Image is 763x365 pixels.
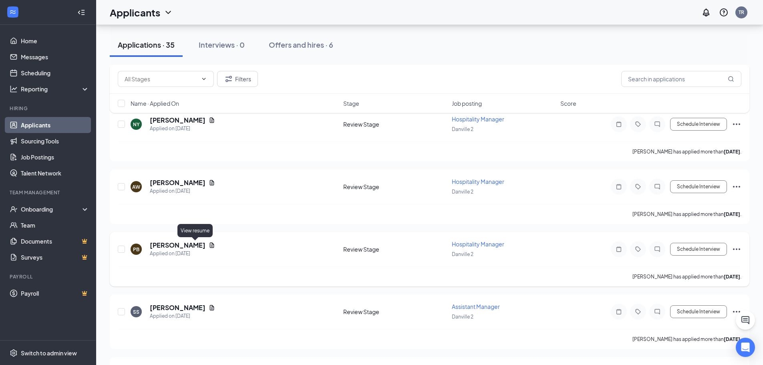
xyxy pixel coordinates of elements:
a: PayrollCrown [21,285,89,301]
svg: UserCheck [10,205,18,213]
input: Search in applications [621,71,741,87]
svg: Ellipses [732,244,741,254]
input: All Stages [125,75,197,83]
span: Hospitality Manager [452,240,504,248]
h1: Applicants [110,6,160,19]
div: Applied on [DATE] [150,187,215,195]
svg: Analysis [10,85,18,93]
svg: Tag [633,121,643,127]
div: Reporting [21,85,90,93]
svg: Note [614,309,624,315]
a: DocumentsCrown [21,233,89,249]
button: Schedule Interview [670,305,727,318]
b: [DATE] [724,274,740,280]
svg: Note [614,184,624,190]
button: ChatActive [736,311,755,330]
svg: Document [209,179,215,186]
span: Stage [343,99,359,107]
div: Offers and hires · 6 [269,40,333,50]
svg: ChatInactive [652,246,662,252]
div: Review Stage [343,308,447,316]
span: Danville 2 [452,189,473,195]
svg: ChatInactive [652,184,662,190]
a: Sourcing Tools [21,133,89,149]
button: Filter Filters [217,71,258,87]
p: [PERSON_NAME] has applied more than . [632,148,741,155]
span: Danville 2 [452,126,473,132]
svg: ChatInactive [652,309,662,315]
a: Messages [21,49,89,65]
svg: Tag [633,184,643,190]
h5: [PERSON_NAME] [150,178,205,187]
div: AW [132,184,140,190]
div: SS [133,309,139,315]
div: Review Stage [343,183,447,191]
svg: Collapse [77,8,85,16]
a: Job Postings [21,149,89,165]
span: Assistant Manager [452,303,500,310]
span: Hospitality Manager [452,178,504,185]
svg: Ellipses [732,119,741,129]
svg: MagnifyingGlass [728,76,734,82]
b: [DATE] [724,149,740,155]
div: NY [133,121,140,128]
svg: ChatInactive [652,121,662,127]
div: View resume [177,224,213,237]
svg: Ellipses [732,307,741,317]
svg: Document [209,305,215,311]
a: Team [21,217,89,233]
svg: Tag [633,246,643,252]
div: Applied on [DATE] [150,250,215,258]
p: [PERSON_NAME] has applied more than . [632,211,741,218]
p: [PERSON_NAME] has applied more than . [632,336,741,343]
button: Schedule Interview [670,180,727,193]
div: TR [739,9,744,16]
div: Switch to admin view [21,349,77,357]
button: Schedule Interview [670,243,727,256]
svg: Document [209,242,215,248]
a: Talent Network [21,165,89,181]
div: Applied on [DATE] [150,312,215,320]
div: Interviews · 0 [199,40,245,50]
b: [DATE] [724,336,740,342]
svg: WorkstreamLogo [9,8,17,16]
div: Onboarding [21,205,83,213]
button: Schedule Interview [670,118,727,131]
div: Review Stage [343,120,447,128]
div: Hiring [10,105,88,112]
svg: Tag [633,309,643,315]
div: Review Stage [343,245,447,253]
svg: Note [614,246,624,252]
a: Scheduling [21,65,89,81]
div: Applied on [DATE] [150,125,215,133]
svg: Ellipses [732,182,741,192]
p: [PERSON_NAME] has applied more than . [632,273,741,280]
div: Open Intercom Messenger [736,338,755,357]
div: Applications · 35 [118,40,175,50]
span: Danville 2 [452,251,473,257]
div: PB [133,246,139,253]
svg: ChevronDown [201,76,207,82]
a: Applicants [21,117,89,133]
div: Team Management [10,189,88,196]
span: Danville 2 [452,314,473,320]
svg: ChevronDown [163,8,173,17]
svg: Note [614,121,624,127]
div: Payroll [10,273,88,280]
a: Home [21,33,89,49]
svg: ChatActive [741,315,750,325]
svg: Notifications [701,8,711,17]
h5: [PERSON_NAME] [150,303,205,312]
svg: Filter [224,74,234,84]
span: Score [560,99,576,107]
b: [DATE] [724,211,740,217]
h5: [PERSON_NAME] [150,241,205,250]
a: SurveysCrown [21,249,89,265]
span: Name · Applied On [131,99,179,107]
span: Job posting [452,99,482,107]
svg: QuestionInfo [719,8,729,17]
svg: Settings [10,349,18,357]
